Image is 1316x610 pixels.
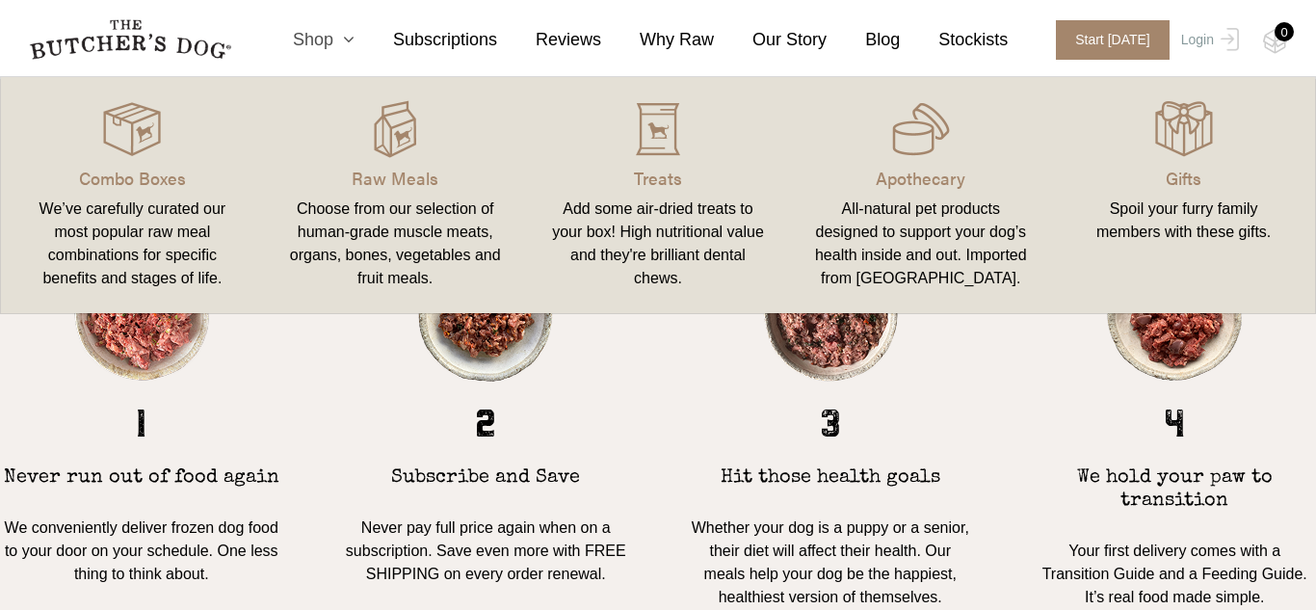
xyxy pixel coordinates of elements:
span: Start [DATE] [1056,20,1170,60]
a: Our Story [714,27,827,53]
a: Gifts Spoil your furry family members with these gifts. [1052,96,1315,294]
div: Spoil your furry family members with these gifts. [1075,198,1292,244]
div: Choose from our selection of human-grade muscle meats, organs, bones, vegetables and fruit meals. [287,198,504,290]
a: Raw Meals Choose from our selection of human-grade muscle meats, organs, bones, vegetables and fr... [264,96,527,294]
p: Gifts [1075,165,1292,191]
h4: 2 [475,401,496,447]
a: Why Raw [601,27,714,53]
img: TBD_Cart-Empty.png [1263,29,1287,54]
a: Combo Boxes We’ve carefully curated our most popular raw meal combinations for specific benefits ... [1,96,264,294]
p: Apothecary [812,165,1029,191]
a: Stockists [900,27,1008,53]
a: Apothecary All-natural pet products designed to support your dog’s health inside and out. Importe... [789,96,1052,294]
div: All-natural pet products designed to support your dog’s health inside and out. Imported from [GEO... [812,198,1029,290]
h4: 4 [1164,401,1185,447]
a: Start [DATE] [1037,20,1176,60]
div: 0 [1275,22,1294,41]
a: Blog [827,27,900,53]
h5: Subscribe and Save [391,466,580,490]
h5: Never run out of food again [4,466,279,490]
div: We’ve carefully curated our most popular raw meal combinations for specific benefits and stages o... [24,198,241,290]
p: Whether your dog is a puppy or a senior, their diet will affect their health. Our meals help your... [689,517,972,609]
h4: 1 [136,401,146,447]
div: Add some air-dried treats to your box! High nutritional value and they're brilliant dental chews. [550,198,767,290]
a: Reviews [497,27,601,53]
h5: Hit those health goals [721,466,940,490]
p: Never pay full price again when on a subscription. Save even more with FREE SHIPPING on every ord... [345,517,628,586]
p: Raw Meals [287,165,504,191]
p: Combo Boxes [24,165,241,191]
a: Shop [254,27,355,53]
a: Subscriptions [355,27,497,53]
h4: 3 [820,401,841,447]
a: Treats Add some air-dried treats to your box! High nutritional value and they're brilliant dental... [527,96,790,294]
p: Treats [550,165,767,191]
a: Login [1176,20,1239,60]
